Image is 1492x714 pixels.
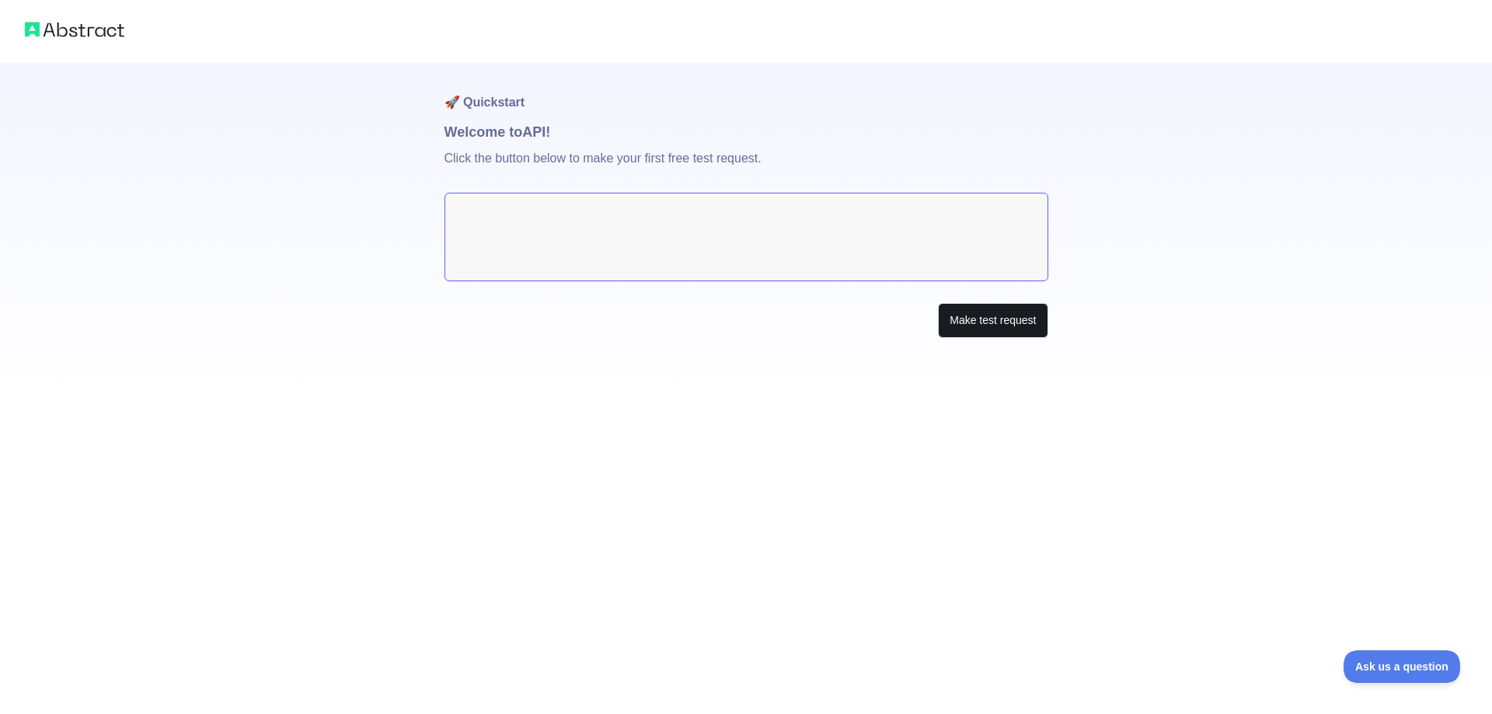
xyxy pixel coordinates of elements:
button: Make test request [938,303,1048,338]
h1: Welcome to API! [444,121,1048,143]
h1: 🚀 Quickstart [444,62,1048,121]
iframe: Toggle Customer Support [1344,650,1461,683]
img: Abstract logo [25,19,124,40]
p: Click the button below to make your first free test request. [444,143,1048,193]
